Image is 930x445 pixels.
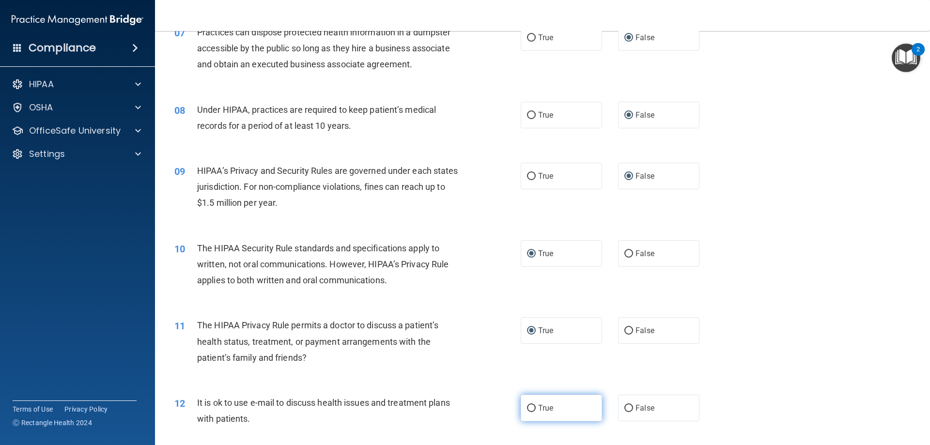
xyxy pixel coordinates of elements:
[174,243,185,255] span: 10
[538,326,553,335] span: True
[538,171,553,181] span: True
[64,404,108,414] a: Privacy Policy
[12,148,141,160] a: Settings
[527,173,536,180] input: True
[527,112,536,119] input: True
[538,249,553,258] span: True
[174,105,185,116] span: 08
[538,110,553,120] span: True
[527,250,536,258] input: True
[29,102,53,113] p: OSHA
[892,44,920,72] button: Open Resource Center, 2 new notifications
[197,27,450,69] span: Practices can dispose protected health information in a dumpster accessible by the public so long...
[624,112,633,119] input: False
[174,27,185,39] span: 07
[174,166,185,177] span: 09
[624,405,633,412] input: False
[12,125,141,137] a: OfficeSafe University
[12,10,143,30] img: PMB logo
[538,403,553,413] span: True
[624,250,633,258] input: False
[527,34,536,42] input: True
[635,326,654,335] span: False
[635,110,654,120] span: False
[635,403,654,413] span: False
[635,249,654,258] span: False
[916,49,920,62] div: 2
[197,166,458,208] span: HIPAA’s Privacy and Security Rules are governed under each states jurisdiction. For non-complianc...
[13,418,92,428] span: Ⓒ Rectangle Health 2024
[635,33,654,42] span: False
[29,41,96,55] h4: Compliance
[197,398,450,424] span: It is ok to use e-mail to discuss health issues and treatment plans with patients.
[527,327,536,335] input: True
[624,34,633,42] input: False
[29,148,65,160] p: Settings
[13,404,53,414] a: Terms of Use
[197,243,449,285] span: The HIPAA Security Rule standards and specifications apply to written, not oral communications. H...
[624,327,633,335] input: False
[197,320,438,362] span: The HIPAA Privacy Rule permits a doctor to discuss a patient’s health status, treatment, or payme...
[12,78,141,90] a: HIPAA
[527,405,536,412] input: True
[174,398,185,409] span: 12
[538,33,553,42] span: True
[635,171,654,181] span: False
[624,173,633,180] input: False
[197,105,436,131] span: Under HIPAA, practices are required to keep patient’s medical records for a period of at least 10...
[174,320,185,332] span: 11
[12,102,141,113] a: OSHA
[29,78,54,90] p: HIPAA
[29,125,121,137] p: OfficeSafe University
